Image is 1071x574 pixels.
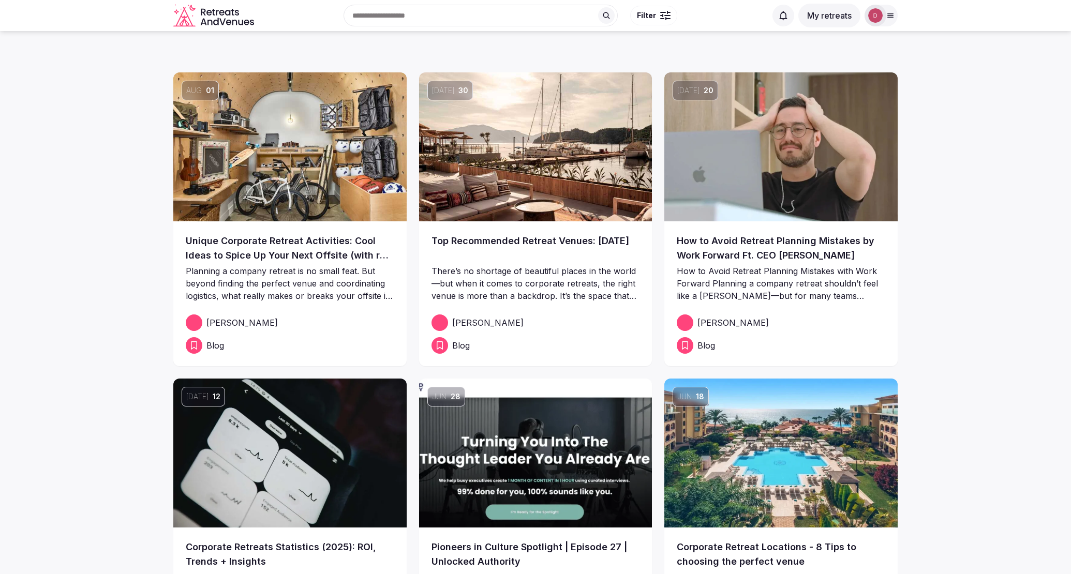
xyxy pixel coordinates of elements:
a: [DATE]30 [419,72,652,221]
span: [DATE] [432,85,454,96]
span: Jun [677,391,692,402]
span: Blog [697,339,715,352]
a: Visit the homepage [173,4,256,27]
a: Unique Corporate Retreat Activities: Cool Ideas to Spice Up Your Next Offsite (with real world ex... [186,234,394,263]
a: How to Avoid Retreat Planning Mistakes by Work Forward Ft. CEO [PERSON_NAME] [677,234,885,263]
a: [PERSON_NAME] [677,314,885,331]
p: Planning a company retreat is no small feat. But beyond finding the perfect venue and coordinatin... [186,265,394,302]
span: [PERSON_NAME] [206,316,278,329]
img: Top Recommended Retreat Venues: July 2025 [419,72,652,221]
a: Top Recommended Retreat Venues: [DATE] [432,234,640,263]
span: 12 [213,391,220,402]
a: [PERSON_NAME] [432,314,640,331]
img: How to Avoid Retreat Planning Mistakes by Work Forward Ft. CEO Brian Elliott [664,72,898,221]
a: Blog [186,337,394,354]
p: How to Avoid Retreat Planning Mistakes with Work Forward Planning a company retreat shouldn’t fee... [677,265,885,302]
span: [DATE] [186,391,209,402]
span: 01 [206,85,214,96]
span: 18 [696,391,704,402]
p: There’s no shortage of beautiful places in the world—but when it comes to corporate retreats, the... [432,265,640,302]
a: Corporate Retreats Statistics (2025): ROI, Trends + Insights [186,540,394,569]
a: My retreats [798,10,860,21]
button: Filter [630,6,677,25]
a: Jun28 [419,379,652,527]
a: Corporate Retreat Locations - 8 Tips to choosing the perfect venue [677,540,885,569]
span: [PERSON_NAME] [697,316,769,329]
a: [DATE]12 [173,379,407,527]
a: [DATE]20 [664,72,898,221]
a: [PERSON_NAME] [186,314,394,331]
span: Aug [186,85,202,96]
span: Blog [206,339,224,352]
span: 28 [451,391,460,402]
span: [DATE] [677,85,700,96]
span: Blog [452,339,470,352]
span: 20 [704,85,713,96]
a: Blog [677,337,885,354]
img: Corporate Retreat Locations - 8 Tips to choosing the perfect venue [664,379,898,527]
span: Jun [432,391,447,402]
a: Blog [432,337,640,354]
img: Danielle Leung [868,8,883,23]
svg: Retreats and Venues company logo [173,4,256,27]
button: My retreats [798,4,860,27]
span: 30 [458,85,468,96]
span: Filter [637,10,656,21]
a: Aug01 [173,72,407,221]
a: Jun18 [664,379,898,527]
img: Corporate Retreats Statistics (2025): ROI, Trends + Insights [173,379,407,527]
img: Unique Corporate Retreat Activities: Cool Ideas to Spice Up Your Next Offsite (with real world ex... [173,72,407,221]
a: Pioneers in Culture Spotlight | Episode 27 | Unlocked Authority [432,540,640,569]
img: Pioneers in Culture Spotlight | Episode 27 | Unlocked Authority [419,379,652,527]
span: [PERSON_NAME] [452,316,524,329]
